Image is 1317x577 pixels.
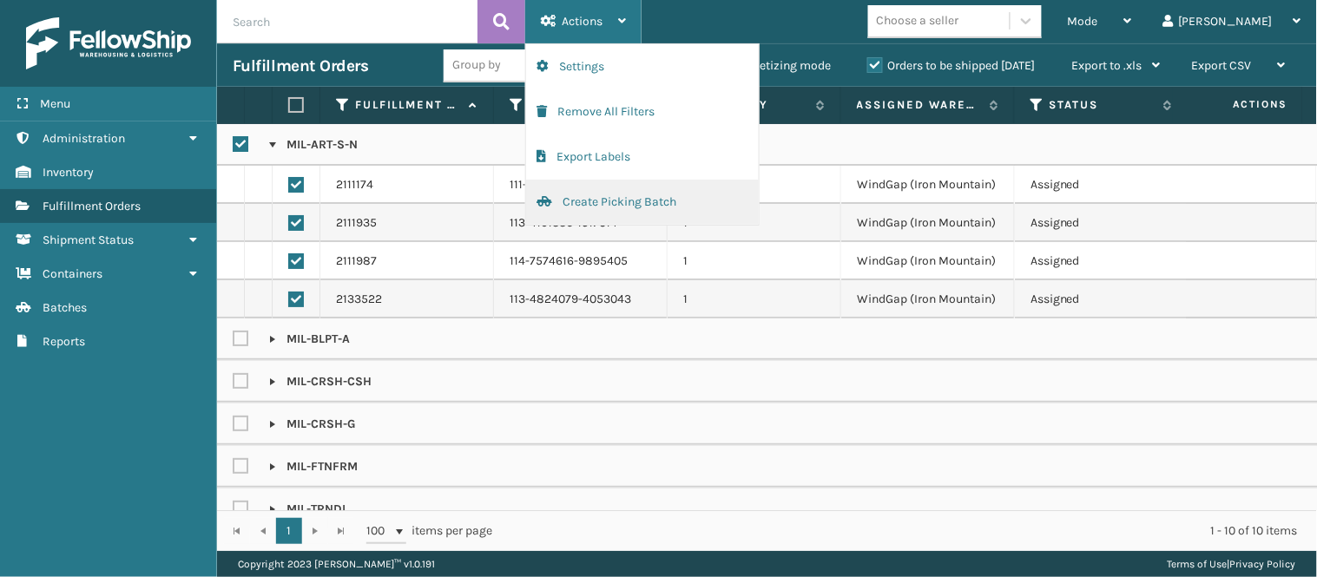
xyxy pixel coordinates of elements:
[1015,280,1189,318] td: Assigned
[668,242,841,280] td: 1
[238,551,435,577] p: Copyright 2023 [PERSON_NAME]™ v 1.0.191
[526,89,759,134] button: Remove All Filters
[1168,558,1228,570] a: Terms of Use
[336,176,373,193] a: 2111174
[336,291,382,308] a: 2133522
[517,522,1298,540] div: 1 - 10 of 10 items
[841,166,1015,204] td: WindGap (Iron Mountain)
[1230,558,1296,570] a: Privacy Policy
[40,96,70,111] span: Menu
[494,204,668,242] td: 113-4191336-1517014
[43,334,85,349] span: Reports
[841,280,1015,318] td: WindGap (Iron Mountain)
[269,416,355,433] p: MIL-CRSH-G
[1015,166,1189,204] td: Assigned
[526,180,759,225] button: Create Picking Batch
[269,136,358,154] p: MIL-ART-S-N
[1192,58,1252,73] span: Export CSV
[1015,242,1189,280] td: Assigned
[43,131,125,146] span: Administration
[366,518,493,544] span: items per page
[1015,204,1189,242] td: Assigned
[867,58,1036,73] label: Orders to be shipped [DATE]
[562,14,603,29] span: Actions
[26,17,191,69] img: logo
[1050,97,1155,113] label: Status
[276,518,302,544] a: 1
[43,300,87,315] span: Batches
[877,12,959,30] div: Choose a seller
[269,331,350,348] p: MIL-BLPT-A
[269,501,348,518] p: MIL-TRNDL
[452,56,501,75] div: Group by
[1068,14,1098,29] span: Mode
[494,280,668,318] td: 113-4824079-4053043
[43,233,134,247] span: Shipment Status
[336,214,377,232] a: 2111935
[43,165,94,180] span: Inventory
[269,458,358,475] p: MIL-FTNFRM
[1072,58,1142,73] span: Export to .xls
[336,252,377,270] a: 2111987
[1178,90,1299,119] span: Actions
[526,44,759,89] button: Settings
[355,97,460,113] label: Fulfillment Order Id
[668,280,841,318] td: 1
[43,266,102,281] span: Containers
[494,242,668,280] td: 114-7574616-9895405
[857,97,981,113] label: Assigned Warehouse
[841,242,1015,280] td: WindGap (Iron Mountain)
[526,134,759,180] button: Export Labels
[366,522,392,540] span: 100
[841,204,1015,242] td: WindGap (Iron Mountain)
[233,56,368,76] h3: Fulfillment Orders
[43,199,141,213] span: Fulfillment Orders
[494,166,668,204] td: 111-6153814-9220254
[1168,551,1296,577] div: |
[269,373,372,390] p: MIL-CRSH-CSH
